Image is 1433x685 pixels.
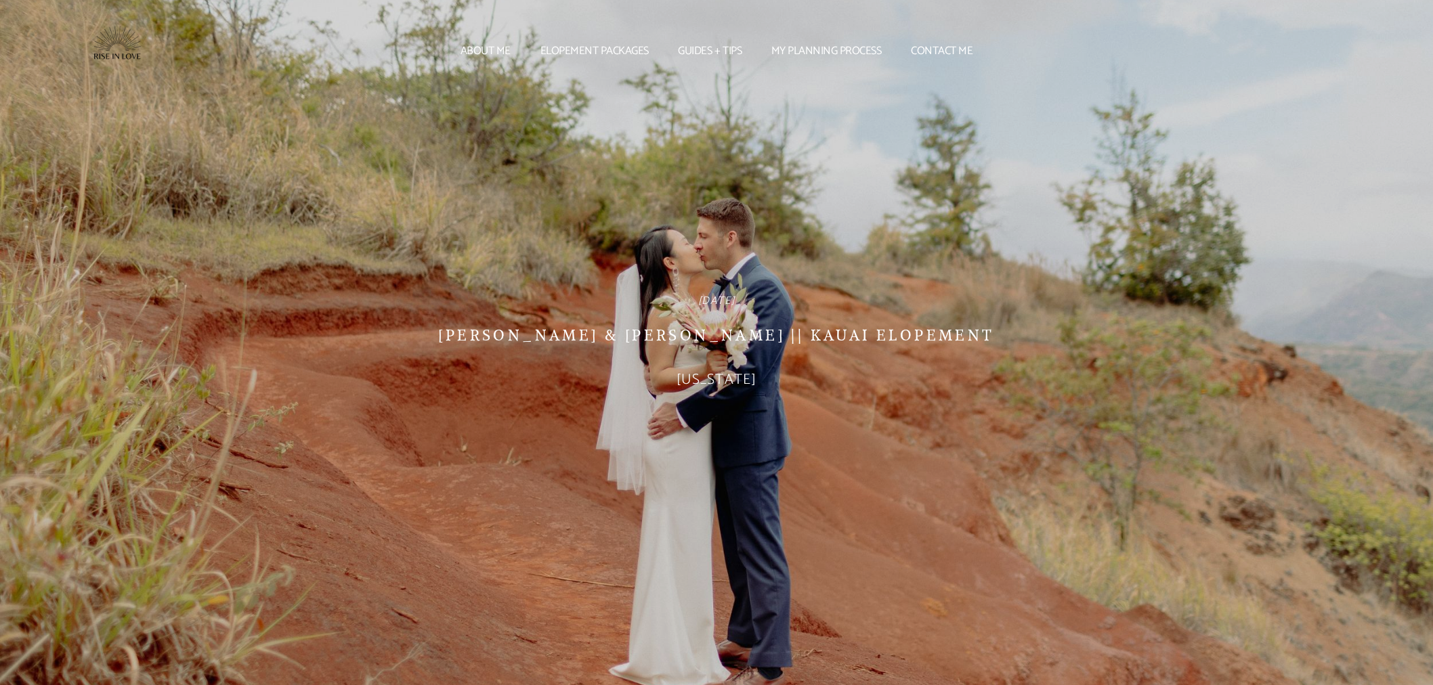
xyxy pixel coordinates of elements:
a: Elopement packages [529,47,660,56]
a: [US_STATE] [677,368,756,392]
div: [DATE] [242,291,1191,311]
a: My Planning Process [760,47,893,56]
a: About me [449,47,522,56]
img: Rise in Love Photography [51,7,186,88]
a: Contact me [899,47,984,56]
h1: [PERSON_NAME] & [PERSON_NAME] || Kauai elopement [242,325,1191,346]
a: Guides + tips [667,47,753,56]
